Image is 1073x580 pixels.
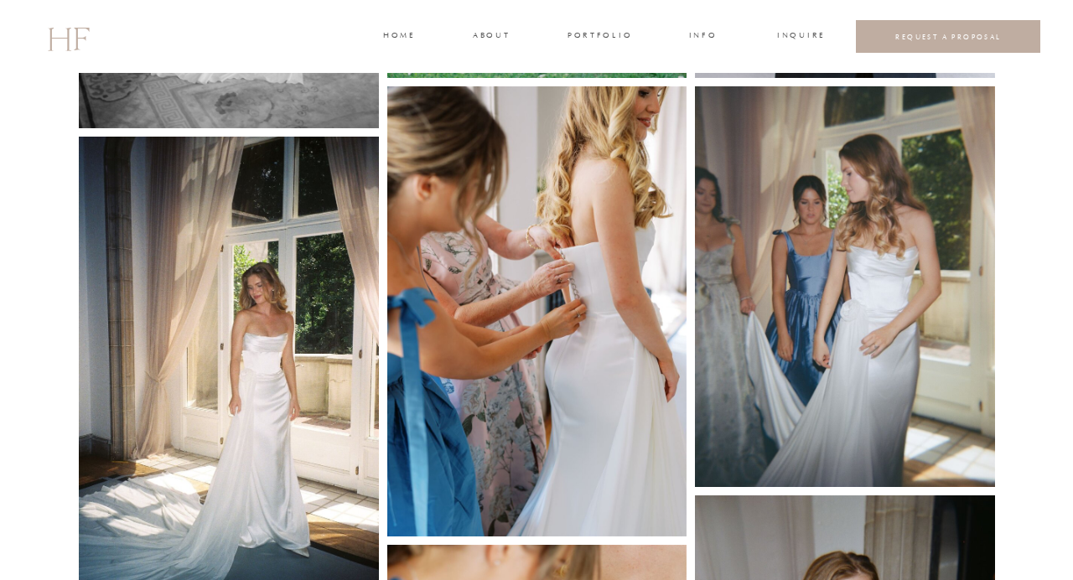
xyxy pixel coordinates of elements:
[383,29,414,44] a: home
[473,29,508,44] a: about
[47,13,89,61] a: HF
[777,29,822,44] a: INQUIRE
[869,32,1028,41] a: REQUEST A PROPOSAL
[568,29,630,44] a: portfolio
[687,29,718,44] a: INFO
